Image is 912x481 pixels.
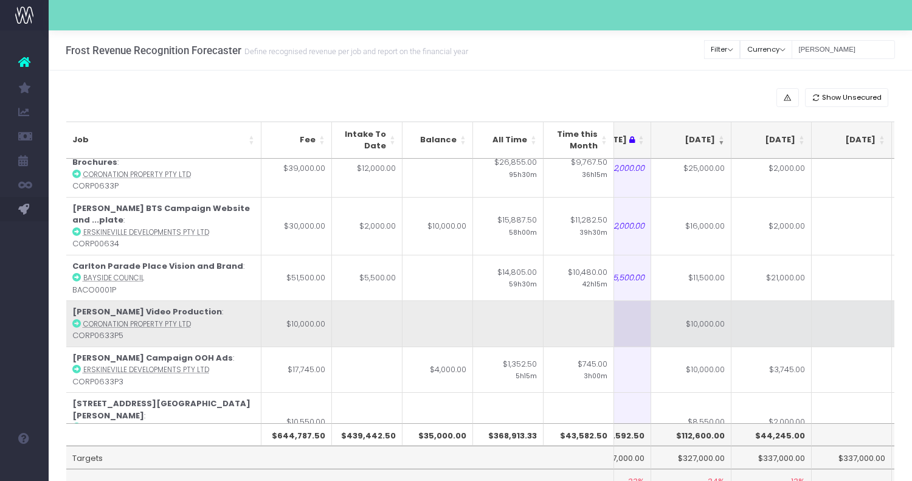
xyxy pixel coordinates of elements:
[544,140,614,197] td: $9,767.50
[66,197,261,255] td: : CORP00634
[792,40,895,59] input: Search...
[651,140,731,197] td: $25,000.00
[402,197,473,255] td: $10,000.00
[651,347,731,393] td: $10,000.00
[544,197,614,255] td: $11,282.50
[15,457,33,475] img: images/default_profile_image.png
[731,197,812,255] td: $2,000.00
[66,255,261,301] td: : BACO0001P
[402,347,473,393] td: $4,000.00
[261,392,332,450] td: $10,550.00
[740,40,792,59] button: Currency
[83,170,191,179] abbr: Coronation Property Pty Ltd
[731,423,812,446] th: $44,245.00
[473,423,544,446] th: $368,913.33
[704,40,741,59] button: Filter
[261,140,332,197] td: $39,000.00
[812,446,892,469] td: $337,000.00
[261,122,332,159] th: Fee: activate to sort column ascending
[72,260,243,272] strong: Carlton Parade Place Vision and Brand
[66,44,468,57] h3: Frost Revenue Recognition Forecaster
[544,255,614,301] td: $10,480.00
[83,319,191,329] abbr: Coronation Property Pty Ltd
[473,140,544,197] td: $26,855.00
[72,202,250,226] strong: [PERSON_NAME] BTS Campaign Website and ...plate
[83,273,144,283] abbr: Bayside Council
[241,44,468,57] small: Define recognised revenue per job and report on the financial year
[72,352,233,364] strong: [PERSON_NAME] Campaign OOH Ads
[731,392,812,450] td: $2,000.00
[72,306,222,317] strong: [PERSON_NAME] Video Production
[261,255,332,301] td: $51,500.00
[582,168,607,179] small: 36h15m
[66,122,261,159] th: Job: activate to sort column ascending
[66,140,261,197] td: : CORP0633P
[731,446,812,469] td: $337,000.00
[731,347,812,393] td: $3,745.00
[731,122,812,159] th: Oct 25: activate to sort column ascending
[651,300,731,347] td: $10,000.00
[473,122,544,159] th: All Time: activate to sort column ascending
[582,278,607,289] small: 42h15m
[473,255,544,301] td: $14,805.00
[731,255,812,301] td: $21,000.00
[544,423,614,446] th: $43,582.50
[651,423,731,446] th: $112,600.00
[509,168,537,179] small: 95h30m
[651,446,731,469] td: $327,000.00
[651,197,731,255] td: $16,000.00
[332,122,402,159] th: Intake To Date: activate to sort column ascending
[72,398,250,421] strong: [STREET_ADDRESS][GEOGRAPHIC_DATA][PERSON_NAME]
[66,347,261,393] td: : CORP0633P3
[473,197,544,255] td: $15,887.50
[332,423,402,446] th: $439,442.50
[261,197,332,255] td: $30,000.00
[812,122,892,159] th: Nov 25: activate to sort column ascending
[651,255,731,301] td: $11,500.00
[544,347,614,393] td: $745.00
[731,140,812,197] td: $2,000.00
[544,122,614,159] th: Time this Month: activate to sort column ascending
[261,423,332,446] th: $644,787.50
[509,278,537,289] small: 59h30m
[332,255,402,301] td: $5,500.00
[332,140,402,197] td: $12,000.00
[83,365,209,375] abbr: Erskineville Developments Pty Ltd
[66,446,614,469] td: Targets
[66,392,261,450] td: : GPTF451P
[516,370,537,381] small: 5h15m
[473,347,544,393] td: $1,352.50
[66,300,261,347] td: : CORP0633P5
[261,300,332,347] td: $10,000.00
[83,227,209,237] abbr: Erskineville Developments Pty Ltd
[805,88,889,107] button: Show Unsecured
[509,226,537,237] small: 58h00m
[402,423,473,446] th: $35,000.00
[584,370,607,381] small: 3h00m
[651,122,731,159] th: Sep 25: activate to sort column ascending
[261,347,332,393] td: $17,745.00
[651,392,731,450] td: $8,550.00
[402,122,473,159] th: Balance: activate to sort column ascending
[332,197,402,255] td: $2,000.00
[822,92,882,103] span: Show Unsecured
[579,226,607,237] small: 39h30m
